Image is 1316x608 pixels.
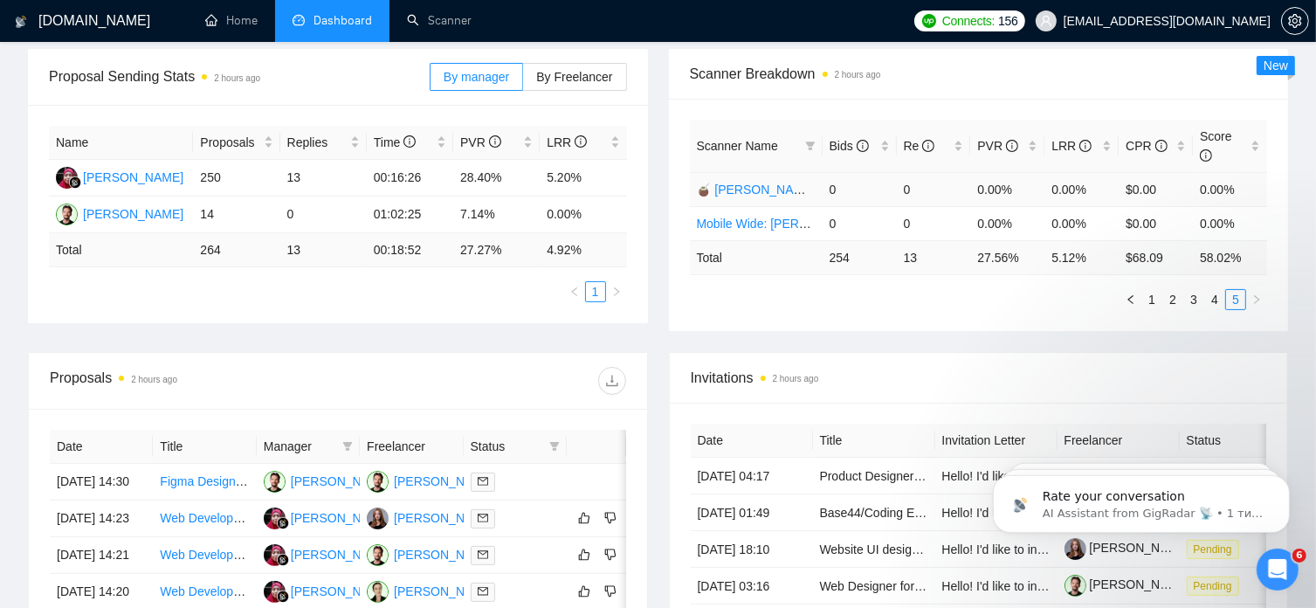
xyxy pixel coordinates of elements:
[970,240,1044,274] td: 27.56 %
[394,582,494,601] div: [PERSON_NAME]
[1142,290,1161,309] a: 1
[697,183,1008,197] a: 🧉 [PERSON_NAME] | UX/UI Wide: 31/07 - Bid in Range
[604,548,617,562] span: dislike
[691,531,813,568] td: [DATE] 18:10
[453,197,540,233] td: 7.14%
[549,441,560,452] span: filter
[1044,206,1119,240] td: 0.00%
[15,8,27,36] img: logo
[264,473,391,487] a: RV[PERSON_NAME]
[942,11,995,31] span: Connects:
[1163,290,1182,309] a: 2
[1251,294,1262,305] span: right
[313,13,372,28] span: Dashboard
[403,135,416,148] span: info-circle
[1119,206,1193,240] td: $0.00
[904,139,935,153] span: Re
[1264,59,1288,73] span: New
[585,281,606,302] li: 1
[1120,289,1141,310] button: left
[691,367,1267,389] span: Invitations
[280,160,367,197] td: 13
[935,424,1058,458] th: Invitation Letter
[49,233,193,267] td: Total
[1044,240,1119,274] td: 5.12 %
[1162,289,1183,310] li: 2
[394,508,494,528] div: [PERSON_NAME]
[280,233,367,267] td: 13
[264,437,335,456] span: Manager
[291,582,391,601] div: [PERSON_NAME]
[1226,290,1245,309] a: 5
[1126,294,1136,305] span: left
[1200,149,1212,162] span: info-circle
[444,70,509,84] span: By manager
[564,281,585,302] button: left
[578,584,590,598] span: like
[280,197,367,233] td: 0
[367,471,389,493] img: RV
[690,63,1268,85] span: Scanner Breakdown
[1193,172,1267,206] td: 0.00%
[578,548,590,562] span: like
[1184,290,1203,309] a: 3
[367,233,453,267] td: 00:18:52
[857,140,869,152] span: info-circle
[264,584,391,598] a: D[PERSON_NAME]
[489,135,501,148] span: info-circle
[600,544,621,565] button: dislike
[205,13,258,28] a: homeHome
[367,508,389,529] img: TB
[374,135,416,149] span: Time
[540,233,626,267] td: 4.92 %
[575,135,587,148] span: info-circle
[69,176,81,189] img: gigradar-bm.png
[160,474,380,488] a: Figma Designer - Ongoing short projects
[1281,14,1309,28] a: setting
[1006,140,1018,152] span: info-circle
[264,471,286,493] img: RV
[606,281,627,302] li: Next Page
[813,568,935,605] td: Web Designer for Construction Bin Rental Company (WordPress + Figma + Tailwind)
[773,374,819,383] time: 2 hours ago
[611,287,622,297] span: right
[453,233,540,267] td: 27.27 %
[1282,14,1308,28] span: setting
[153,537,256,574] td: Web Development and Design Specialist Needed
[1246,289,1267,310] button: right
[56,206,183,220] a: RV[PERSON_NAME]
[407,13,472,28] a: searchScanner
[277,517,289,529] img: gigradar-bm.png
[540,160,626,197] td: 5.20%
[394,472,494,491] div: [PERSON_NAME]
[50,430,153,464] th: Date
[813,424,935,458] th: Title
[471,437,542,456] span: Status
[802,133,819,159] span: filter
[922,14,936,28] img: upwork-logo.png
[1141,289,1162,310] li: 1
[1079,140,1092,152] span: info-circle
[1205,290,1224,309] a: 4
[214,73,260,83] time: 2 hours ago
[691,424,813,458] th: Date
[897,206,971,240] td: 0
[50,537,153,574] td: [DATE] 14:21
[83,168,183,187] div: [PERSON_NAME]
[970,172,1044,206] td: 0.00%
[690,240,823,274] td: Total
[264,544,286,566] img: D
[367,544,389,566] img: RV
[546,433,563,459] span: filter
[193,233,279,267] td: 264
[599,374,625,388] span: download
[339,433,356,459] span: filter
[604,511,617,525] span: dislike
[367,584,494,598] a: VK[PERSON_NAME]
[478,586,488,597] span: mail
[1058,424,1180,458] th: Freelancer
